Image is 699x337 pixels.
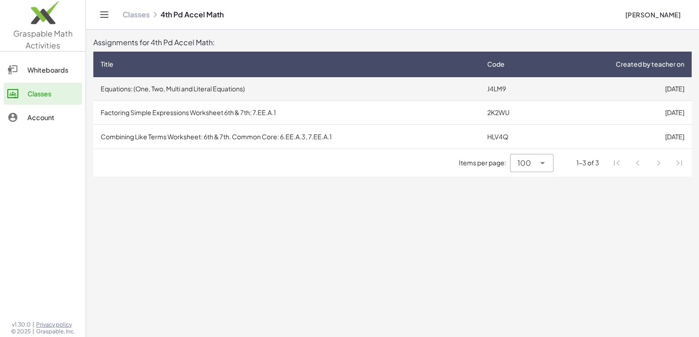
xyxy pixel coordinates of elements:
[545,125,692,148] td: [DATE]
[618,6,688,23] button: [PERSON_NAME]
[93,37,692,48] div: Assignments for 4th Pd Accel Math:
[576,158,599,168] div: 1-3 of 3
[97,7,112,22] button: Toggle navigation
[36,321,75,328] a: Privacy policy
[27,64,78,75] div: Whiteboards
[36,328,75,335] span: Graspable, Inc.
[480,77,545,101] td: J4LM9
[93,125,480,148] td: Combining Like Terms Worksheet: 6th & 7th. Common Core: 6.EE.A.3, 7.EE.A.1
[607,153,690,174] nav: Pagination Navigation
[480,101,545,125] td: 2K2WU
[4,83,82,105] a: Classes
[459,158,510,168] span: Items per page:
[625,11,681,19] span: [PERSON_NAME]
[545,101,692,125] td: [DATE]
[12,321,31,328] span: v1.30.0
[32,321,34,328] span: |
[487,59,505,69] span: Code
[11,328,31,335] span: © 2025
[101,59,113,69] span: Title
[32,328,34,335] span: |
[93,77,480,101] td: Equations: (One, Two, Multi and Literal Equations)
[517,158,531,168] span: 100
[123,10,150,19] a: Classes
[545,77,692,101] td: [DATE]
[93,101,480,125] td: Factoring Simple Expressions Worksheet 6th & 7th; 7.EE.A.1
[480,125,545,148] td: HLV4Q
[4,59,82,81] a: Whiteboards
[27,88,78,99] div: Classes
[4,106,82,128] a: Account
[27,112,78,123] div: Account
[13,28,73,50] span: Graspable Math Activities
[616,59,684,69] span: Created by teacher on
